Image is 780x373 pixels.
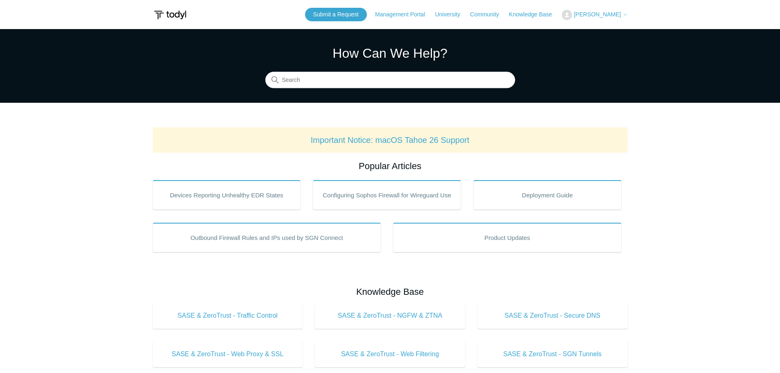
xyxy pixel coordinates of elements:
a: SASE & ZeroTrust - NGFW & ZTNA [315,303,465,329]
img: Todyl Support Center Help Center home page [153,7,188,23]
a: Submit a Request [305,8,367,21]
a: SASE & ZeroTrust - Traffic Control [153,303,303,329]
a: Outbound Firewall Rules and IPs used by SGN Connect [153,223,381,252]
a: Product Updates [393,223,622,252]
a: Important Notice: macOS Tahoe 26 Support [311,136,470,145]
a: SASE & ZeroTrust - SGN Tunnels [477,341,628,367]
a: Management Portal [375,10,433,19]
a: SASE & ZeroTrust - Web Filtering [315,341,465,367]
a: Devices Reporting Unhealthy EDR States [153,180,301,210]
span: SASE & ZeroTrust - NGFW & ZTNA [327,311,453,321]
span: SASE & ZeroTrust - Secure DNS [490,311,615,321]
span: SASE & ZeroTrust - Traffic Control [165,311,291,321]
a: Configuring Sophos Firewall for Wireguard Use [313,180,461,210]
span: SASE & ZeroTrust - Web Filtering [327,349,453,359]
span: SASE & ZeroTrust - Web Proxy & SSL [165,349,291,359]
h2: Popular Articles [153,159,628,173]
h1: How Can We Help? [265,43,515,63]
a: University [435,10,468,19]
a: Community [470,10,507,19]
h2: Knowledge Base [153,285,628,298]
a: SASE & ZeroTrust - Web Proxy & SSL [153,341,303,367]
button: [PERSON_NAME] [562,10,627,20]
a: SASE & ZeroTrust - Secure DNS [477,303,628,329]
a: Deployment Guide [473,180,622,210]
a: Knowledge Base [509,10,560,19]
span: SASE & ZeroTrust - SGN Tunnels [490,349,615,359]
span: [PERSON_NAME] [574,11,621,18]
input: Search [265,72,515,88]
